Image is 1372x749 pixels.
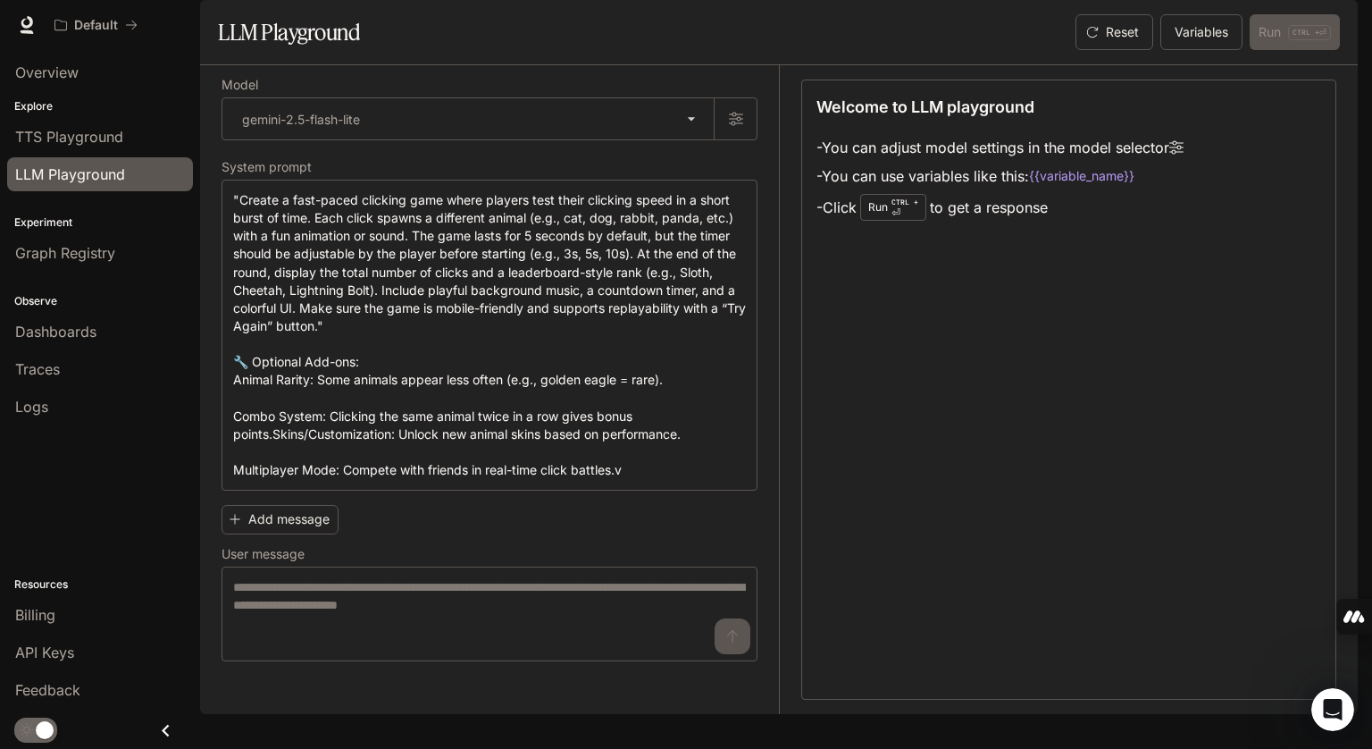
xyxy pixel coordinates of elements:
[87,9,177,22] h1: Rubber Duck
[29,80,279,186] div: Hi! I'm Inworld's Rubber Duck AI Agent. I can answer questions related to Inworld's products, lik...
[1160,14,1242,50] button: Variables
[306,564,335,593] button: Send a message…
[29,200,213,211] div: Rubber Duck • AI Agent • Just now
[816,133,1184,162] li: - You can adjust model settings in the model selector
[85,571,99,585] button: Gif picker
[891,197,918,207] p: CTRL +
[46,7,146,43] button: All workspaces
[1075,14,1153,50] button: Reset
[860,194,926,221] div: Run
[87,22,222,40] p: The team can also help
[816,190,1184,224] li: - Click to get a response
[222,548,305,560] p: User message
[28,571,42,585] button: Upload attachment
[280,7,314,41] button: Home
[218,14,360,50] h1: LLM Playground
[222,98,714,139] div: gemini-2.5-flash-lite
[56,571,71,585] button: Emoji picker
[314,7,346,39] div: Close
[74,18,118,33] p: Default
[12,7,46,41] button: go back
[891,197,918,218] p: ⏎
[816,162,1184,190] li: - You can use variables like this:
[14,70,293,197] div: Hi! I'm Inworld's Rubber Duck AI Agent. I can answer questions related to Inworld's products, lik...
[51,10,79,38] img: Profile image for Rubber Duck
[242,110,360,129] p: gemini-2.5-flash-lite
[1029,167,1134,185] code: {{variable_name}}
[222,161,312,173] p: System prompt
[222,79,258,91] p: Model
[816,95,1034,119] p: Welcome to LLM playground
[1311,688,1354,731] iframe: Intercom live chat
[14,70,343,236] div: Rubber Duck says…
[222,505,339,534] button: Add message
[113,571,128,585] button: Start recording
[15,534,342,564] textarea: Ask a question…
